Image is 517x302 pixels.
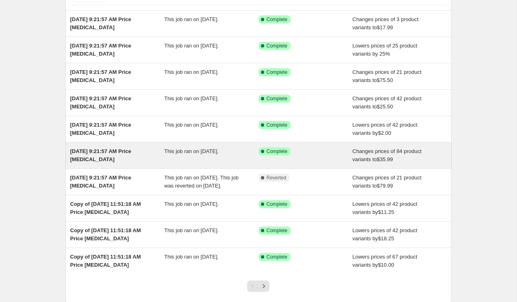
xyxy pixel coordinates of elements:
[70,16,131,30] span: [DATE] 9:21:57 AM Price [MEDICAL_DATA]
[267,43,287,49] span: Complete
[164,175,239,189] span: This job ran on [DATE]. This job was reverted on [DATE].
[70,69,131,83] span: [DATE] 9:21:57 AM Price [MEDICAL_DATA]
[247,280,269,292] nav: Pagination
[164,227,219,233] span: This job ran on [DATE].
[164,16,219,22] span: This job ran on [DATE].
[352,201,417,215] span: Lowers prices of 42 product variants by
[378,235,394,242] span: $18.25
[164,148,219,154] span: This job ran on [DATE].
[378,130,391,136] span: $2.00
[352,227,417,242] span: Lowers prices of 42 product variants by
[352,122,417,136] span: Lowers prices of 42 product variants by
[377,104,393,110] span: $25.50
[164,254,219,260] span: This job ran on [DATE].
[267,16,287,23] span: Complete
[378,209,394,215] span: $11.25
[267,148,287,155] span: Complete
[267,254,287,260] span: Complete
[377,183,393,189] span: $79.99
[70,201,141,215] span: Copy of [DATE] 11:51:18 AM Price [MEDICAL_DATA]
[164,69,219,75] span: This job ran on [DATE].
[267,95,287,102] span: Complete
[70,227,141,242] span: Copy of [DATE] 11:51:18 AM Price [MEDICAL_DATA]
[377,156,393,162] span: $35.99
[164,122,219,128] span: This job ran on [DATE].
[70,95,131,110] span: [DATE] 9:21:57 AM Price [MEDICAL_DATA]
[352,254,417,268] span: Lowers prices of 67 product variants by
[377,24,393,30] span: $17.99
[70,254,141,268] span: Copy of [DATE] 11:51:18 AM Price [MEDICAL_DATA]
[352,43,417,57] span: Lowers prices of 25 product variants by 25%
[70,148,131,162] span: [DATE] 9:21:57 AM Price [MEDICAL_DATA]
[70,43,131,57] span: [DATE] 9:21:57 AM Price [MEDICAL_DATA]
[164,43,219,49] span: This job ran on [DATE].
[70,122,131,136] span: [DATE] 9:21:57 AM Price [MEDICAL_DATA]
[352,148,421,162] span: Changes prices of 84 product variants to
[378,262,394,268] span: $10.00
[70,175,131,189] span: [DATE] 9:21:57 AM Price [MEDICAL_DATA]
[267,227,287,234] span: Complete
[258,280,269,292] button: Next
[352,16,419,30] span: Changes prices of 3 product variants to
[267,122,287,128] span: Complete
[352,95,421,110] span: Changes prices of 42 product variants to
[267,201,287,207] span: Complete
[352,69,421,83] span: Changes prices of 21 product variants to
[352,175,421,189] span: Changes prices of 21 product variants to
[267,175,287,181] span: Reverted
[164,95,219,101] span: This job ran on [DATE].
[164,201,219,207] span: This job ran on [DATE].
[377,77,393,83] span: $75.50
[267,69,287,75] span: Complete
